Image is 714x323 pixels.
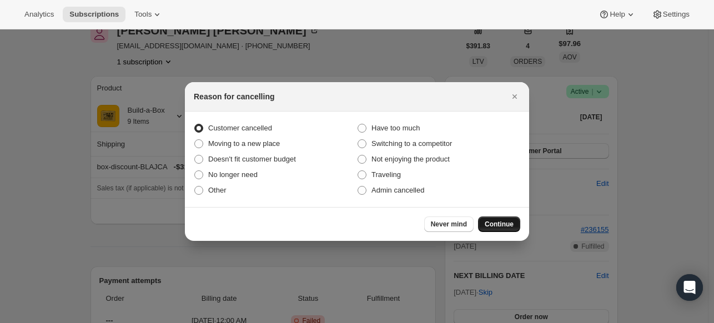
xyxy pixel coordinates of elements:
[194,91,274,102] h2: Reason for cancelling
[69,10,119,19] span: Subscriptions
[610,10,625,19] span: Help
[208,139,280,148] span: Moving to a new place
[676,274,703,301] div: Open Intercom Messenger
[371,170,401,179] span: Traveling
[507,89,522,104] button: Close
[663,10,690,19] span: Settings
[208,155,296,163] span: Doesn't fit customer budget
[478,216,520,232] button: Continue
[208,170,258,179] span: No longer need
[371,155,450,163] span: Not enjoying the product
[485,220,514,229] span: Continue
[128,7,169,22] button: Tools
[18,7,61,22] button: Analytics
[592,7,642,22] button: Help
[208,124,272,132] span: Customer cancelled
[208,186,227,194] span: Other
[134,10,152,19] span: Tools
[371,124,420,132] span: Have too much
[424,216,474,232] button: Never mind
[645,7,696,22] button: Settings
[371,139,452,148] span: Switching to a competitor
[371,186,424,194] span: Admin cancelled
[24,10,54,19] span: Analytics
[431,220,467,229] span: Never mind
[63,7,125,22] button: Subscriptions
